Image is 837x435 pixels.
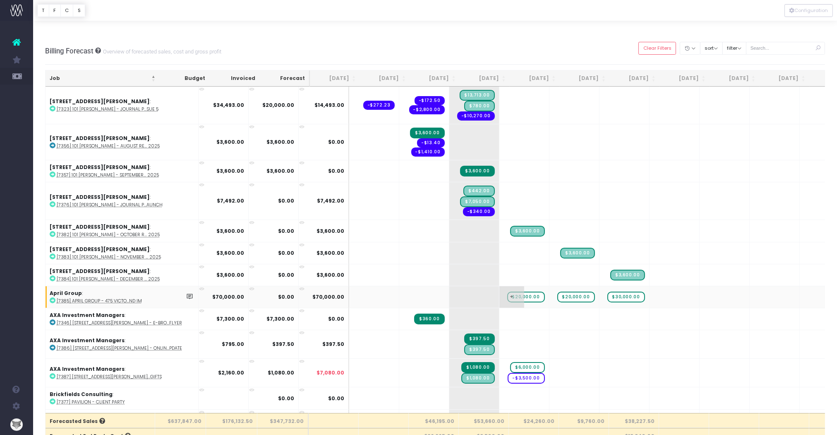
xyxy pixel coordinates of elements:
[60,4,74,17] button: C
[317,249,344,257] span: $3,600.00
[57,143,160,149] abbr: [7356] 101 Collins - August Retainer 2025
[464,344,494,355] span: Streamtime Draft Invoice: 002716 – [7386] 18 Smith Street - Online Listing Update - Initial 50%
[50,312,125,319] strong: AXA Investment Managers
[160,70,210,87] th: Budget
[415,96,445,105] span: Streamtime order: 799 – Fiverr
[268,369,294,376] strong: $1,080.00
[46,286,199,308] td: :
[328,315,344,323] span: $0.00
[610,270,645,280] span: Streamtime Draft Invoice: 002706 – [7384] 101 Collins - December Retainer 2025
[722,42,746,55] button: filter
[607,292,645,302] span: wayahead Sales Forecast Item
[50,268,150,275] strong: [STREET_ADDRESS][PERSON_NAME]
[46,160,199,182] td: :
[510,226,544,237] span: Streamtime Draft Invoice: 002704 – [7382] 101 Collins - October Retainer 2025
[57,399,125,405] abbr: [7377] Pavilion - Client Party
[266,167,294,174] strong: $3,600.00
[499,286,524,308] span: +
[46,220,199,242] td: :
[46,387,199,409] td: :
[463,186,494,196] span: Streamtime Draft Invoice: 002699 – [7376] 101 Collins - Journal Publication Issue 5 Launch - Prin...
[57,320,182,326] abbr: [7346] 18 Smith Street - e-Brochure Update and 2PP Flyer
[218,369,244,376] strong: $2,160.00
[464,101,494,111] span: Streamtime Draft Invoice: 002725 – [7323] 101 Collins - Journal Publication Issue 5 - Alice Oehr ...
[272,341,294,348] strong: $397.50
[46,330,199,358] td: :
[216,167,244,174] strong: $3,600.00
[49,4,61,17] button: F
[700,42,723,55] button: sort
[457,111,495,121] span: Streamtime order: 794 – Bambra Press
[57,374,162,380] abbr: [7387] 18 Smith Street - Tenant Inspection Gifts
[784,4,833,17] div: Vertical button group
[509,413,559,428] th: $24,260.00
[50,391,113,398] strong: Brickfields Consulting
[212,293,244,300] strong: $70,000.00
[510,362,544,373] span: wayahead Sales Forecast Item
[278,227,294,234] strong: $0.00
[460,70,510,87] th: Oct 25: activate to sort column ascending
[216,227,244,234] strong: $3,600.00
[409,105,445,114] span: Streamtime order: 801 – Alice Oehr
[216,249,244,256] strong: $3,600.00
[37,4,49,17] button: T
[510,70,560,87] th: Nov 25: activate to sort column ascending
[460,196,494,207] span: Streamtime Draft Invoice: 002724 – [7376] 101 Collins - Journal Publication Issue 5 Launch
[310,70,360,87] th: Jul 25: activate to sort column ascending
[209,70,259,87] th: Invoiced
[507,292,545,302] span: wayahead Sales Forecast Item
[278,271,294,278] strong: $0.00
[278,249,294,256] strong: $0.00
[411,147,445,157] span: Streamtime order: 796 – Bambra Press
[216,271,244,278] strong: $3,600.00
[559,413,609,428] th: $9,760.00
[57,172,159,178] abbr: [7357] 101 Collins - September Retainer 2025
[317,227,344,235] span: $3,600.00
[57,345,182,351] abbr: [7386] 18 Smith Street - Online Listing Update
[46,308,199,330] td: :
[461,373,494,384] span: Streamtime Draft Invoice: [7387] 18 Smith Street - Tenant Inspection Gifts - Remaining 50%
[222,341,244,348] strong: $795.00
[57,298,142,304] abbr: [7385] April Group - 475 Victoria Ave Branding and IM
[414,314,444,324] span: Streamtime Invoice: 002700 – [7346] 18 Smith St - e-Brochure Update - Final Artwork Update
[317,369,344,377] span: $7,080.00
[312,293,344,301] span: $70,000.00
[508,373,545,384] span: wayahead Cost Forecast Item
[217,197,244,204] strong: $7,492.00
[37,4,85,17] div: Vertical button group
[278,293,294,300] strong: $0.00
[213,101,244,109] strong: $34,493.00
[410,128,444,138] span: Streamtime Invoice: 002682 – [7356] 101 Collins - August Retainer 2025
[10,418,23,431] img: images/default_profile_image.png
[417,138,444,147] span: Streamtime order: 684 – Yellow Images Inc.
[464,333,494,344] span: Streamtime Invoice: 002717 – [7386] 18 Smith Street - Online Listing Update - Remaining 50%
[50,337,125,344] strong: AXA Investment Managers
[57,232,160,238] abbr: [7382] 101 Collins - October Retainer 2025
[410,70,460,87] th: Sep 25: activate to sort column ascending
[638,42,676,55] button: Clear Filters
[460,166,494,176] span: Streamtime Invoice: 002683 – [7357] 101 Collins - September Retainer 2025
[328,138,344,146] span: $0.00
[746,42,825,55] input: Search...
[57,106,158,112] abbr: [7323] 101 Collins - Journal Publication Issue 5
[50,223,150,230] strong: [STREET_ADDRESS][PERSON_NAME]
[314,101,344,109] span: $14,493.00
[278,395,294,402] strong: $0.00
[328,167,344,175] span: $0.00
[50,246,150,253] strong: [STREET_ADDRESS][PERSON_NAME]
[610,70,660,87] th: Jan 26: activate to sort column ascending
[216,138,244,145] strong: $3,600.00
[322,341,344,348] span: $397.50
[45,47,94,55] span: Billing Forecast
[46,70,160,87] th: Job: activate to sort column descending
[50,365,125,372] strong: AXA Investment Managers
[101,47,221,55] small: Overview of forecasted sales, cost and gross profit
[206,413,257,428] th: $176,132.50
[50,193,150,201] strong: [STREET_ADDRESS][PERSON_NAME]
[57,202,163,208] abbr: [7376] 101 Collins - Journal Publication Issue 5 Launch
[50,135,150,142] strong: [STREET_ADDRESS][PERSON_NAME]
[73,4,85,17] button: S
[278,197,294,204] strong: $0.00
[609,413,659,428] th: $38,227.50
[50,164,150,171] strong: [STREET_ADDRESS][PERSON_NAME]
